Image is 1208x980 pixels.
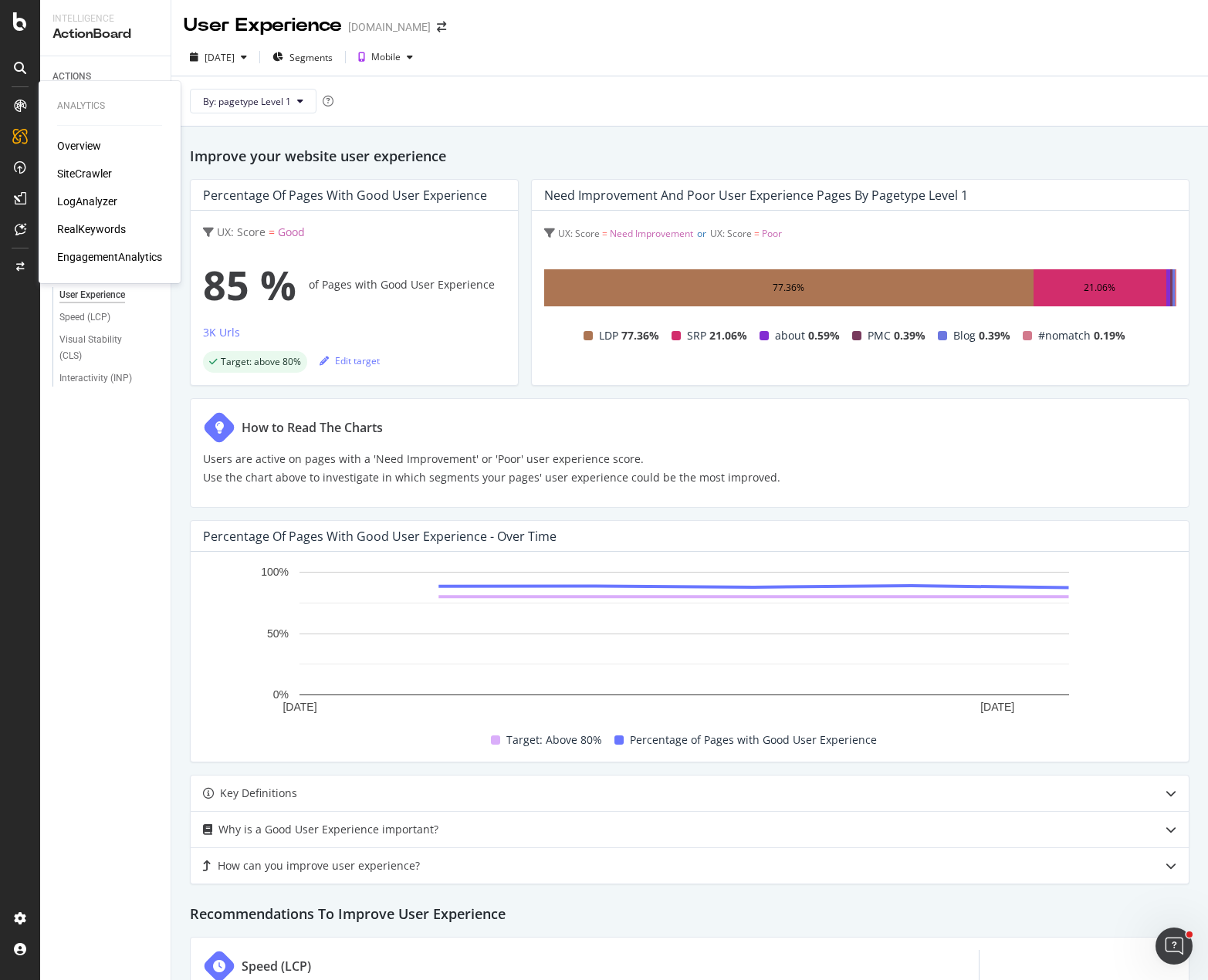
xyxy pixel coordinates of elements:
a: RealKeywords [57,221,126,237]
span: Target: Above 80% [506,731,602,749]
div: Percentage of Pages with Good User Experience [203,188,487,203]
span: PMC [868,326,891,345]
a: Speed (LCP) [59,309,160,326]
h2: Improve your website user experience [190,145,1189,167]
h2: Recommendations To Improve User Experience [190,897,1189,924]
span: UX: Score [217,225,266,239]
div: Speed (LCP) [242,957,311,975]
div: 3K Urls [203,325,240,340]
div: Percentage of Pages with Good User Experience - Over Time [203,529,557,544]
span: 21.06% [709,326,747,345]
div: Speed (LCP) [59,309,110,326]
span: UX: Score [558,227,600,240]
a: Overview [57,138,101,154]
a: User Experience [59,287,160,303]
span: Need Improvement [610,227,693,240]
span: LDP [599,326,618,345]
div: 77.36% [773,279,804,297]
div: Analytics [57,100,162,113]
span: #nomatch [1038,326,1091,345]
svg: A chart. [203,564,1165,718]
div: [DOMAIN_NAME] [348,19,431,35]
div: User Experience [184,12,342,39]
a: EngagementAnalytics [57,249,162,265]
span: about [775,326,805,345]
span: Good [278,225,305,239]
span: = [754,227,760,240]
div: [DATE] [205,51,235,64]
a: Interactivity (INP) [59,370,160,387]
div: ACTIONS [52,69,91,85]
div: Interactivity (INP) [59,370,132,387]
span: or [697,227,706,240]
p: Users are active on pages with a 'Need Improvement' or 'Poor' user experience score. Use the char... [203,450,780,487]
div: User Experience [59,287,125,303]
span: Percentage of Pages with Good User Experience [630,731,877,749]
span: SRP [687,326,706,345]
button: [DATE] [184,45,253,69]
span: 0.59% [808,326,840,345]
text: [DATE] [283,701,316,713]
div: How to Read The Charts [242,418,383,437]
button: 3K Urls [203,323,240,348]
div: Visual Stability (CLS) [59,332,144,364]
div: success label [203,351,307,373]
button: Segments [266,45,339,69]
div: of Pages with Good User Experience [203,254,506,316]
button: Mobile [352,45,419,69]
text: 0% [273,689,289,701]
text: 50% [267,627,289,640]
span: Segments [289,51,333,64]
span: 0.39% [979,326,1010,345]
div: Why is a Good User Experience important? [218,820,438,839]
a: SiteCrawler [57,166,112,181]
div: Edit target [320,354,380,367]
div: How can you improve user experience? [218,857,420,875]
span: By: pagetype Level 1 [203,95,291,108]
span: 0.39% [894,326,925,345]
div: Need Improvement and Poor User Experience Pages by pagetype Level 1 [544,188,968,203]
div: arrow-right-arrow-left [437,22,446,32]
text: 100% [261,566,289,579]
a: LogAnalyzer [57,194,117,209]
div: Key Definitions [220,784,297,803]
button: By: pagetype Level 1 [190,89,316,113]
span: 85 % [203,254,296,316]
div: Intelligence [52,12,158,25]
span: Poor [762,227,782,240]
a: ACTIONS [52,69,160,85]
div: Mobile [371,52,401,62]
text: [DATE] [980,701,1014,713]
button: Edit target [320,348,380,373]
span: Target: above 80% [221,357,301,367]
span: = [269,225,275,239]
span: UX: Score [710,227,752,240]
span: 77.36% [621,326,659,345]
div: ActionBoard [52,25,158,43]
span: 0.19% [1094,326,1125,345]
div: 21.06% [1084,279,1115,297]
a: Visual Stability (CLS) [59,332,160,364]
iframe: Intercom live chat [1156,928,1193,965]
span: = [602,227,607,240]
span: Blog [953,326,976,345]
